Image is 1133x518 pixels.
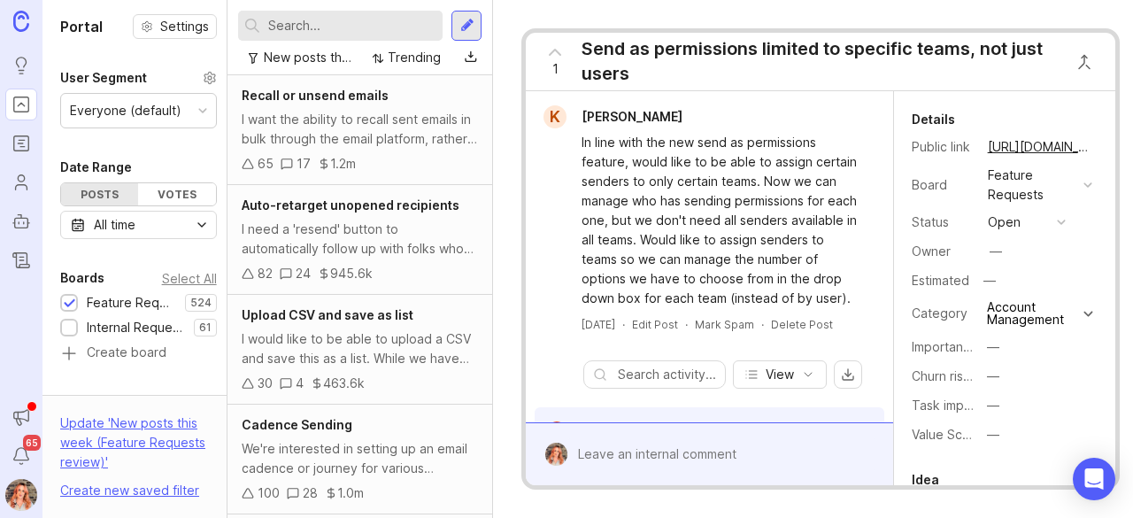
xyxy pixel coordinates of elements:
div: 100 [258,483,280,503]
svg: toggle icon [188,218,216,232]
div: 1.2m [330,154,356,174]
div: Internal Requests [87,318,185,337]
button: Mark Spam [695,317,754,332]
div: open [988,213,1021,232]
div: Date Range [60,157,132,178]
div: 945.6k [330,264,373,283]
div: Votes [138,183,215,205]
a: K[PERSON_NAME] [533,105,697,128]
div: 30 [258,374,273,393]
span: Cadence Sending [242,417,352,432]
div: · [622,317,625,332]
img: Bronwen W [539,443,574,466]
div: Estimated [912,274,969,287]
a: Cadence SendingWe're interested in setting up an email cadence or journey for various scenarios, ... [227,405,492,514]
a: Autopilot [5,205,37,237]
span: [PERSON_NAME] [582,109,682,124]
div: I would like to be able to upload a CSV and save this as a list. While we have list management se... [242,329,478,368]
label: Importance [912,339,978,354]
a: [DATE] [582,317,615,332]
div: Boards [60,267,104,289]
div: — [987,367,999,386]
div: Delete Post [771,317,833,332]
a: Recall or unsend emailsI want the ability to recall sent emails in bulk through the email platfor... [227,75,492,185]
div: Update ' New posts this week (Feature Requests review) ' [60,414,217,481]
label: Churn risk? [912,368,977,383]
a: Roadmaps [5,128,37,159]
div: Status [912,213,974,232]
div: Owner [912,242,974,261]
div: User Segment [60,67,147,89]
p: 61 [199,321,212,335]
div: In line with the new send as permissions feature, would like to be able to assign certain senders... [582,133,857,308]
div: 24 [296,264,311,283]
a: Create board [60,346,217,362]
div: · [761,317,764,332]
div: Board [912,175,974,195]
div: Category [912,304,974,323]
div: 4 [296,374,304,393]
div: Feature Requests [87,293,176,313]
div: 82 [258,264,273,283]
span: Settings [160,18,209,35]
h1: Portal [60,16,103,37]
p: 524 [190,296,212,310]
div: 65 [258,154,274,174]
div: Account Management [987,301,1079,326]
div: 17 [297,154,311,174]
input: Search activity... [618,365,715,384]
div: Everyone (default) [70,101,181,120]
button: export comments [834,360,862,389]
div: Feature Requests [988,166,1076,205]
div: Send as permissions limited to specific teams, not just users [582,36,1057,86]
div: Status [60,390,100,412]
label: Value Scale [912,427,980,442]
div: Create new saved filter [60,481,199,500]
div: Idea [912,469,939,491]
a: [URL][DOMAIN_NAME] [983,135,1098,158]
a: Users [5,166,37,198]
img: Canny Home [13,11,29,31]
div: We're interested in setting up an email cadence or journey for various scenarios, like onboarding... [242,439,478,478]
a: Upload CSV and save as listI would like to be able to upload a CSV and save this as a list. While... [227,295,492,405]
div: All time [94,215,135,235]
div: — [987,425,999,445]
button: Close button [1067,44,1102,80]
input: Search... [268,16,435,35]
span: 65 [23,435,41,451]
div: Edit Post [632,317,678,332]
span: Upload CSV and save as list [242,307,413,322]
button: View [733,360,827,389]
div: 28 [303,483,318,503]
button: Bronwen W [5,479,37,511]
div: 463.6k [323,374,365,393]
span: Auto-retarget unopened recipients [242,197,459,213]
div: K [543,105,566,128]
div: I need a 'resend' button to automatically follow up with folks who haven't opened my emails yet. ... [242,220,478,259]
div: Open Intercom Messenger [1073,458,1115,500]
span: Recall or unsend emails [242,88,389,103]
div: Trending [388,48,441,67]
div: I want the ability to recall sent emails in bulk through the email platform, rather than relying ... [242,110,478,149]
a: Ideas [5,50,37,81]
div: New posts this week (Feature Requests review) [264,48,351,67]
div: — [987,337,999,357]
button: Announcements [5,401,37,433]
div: — [990,242,1002,261]
label: Task impact [912,398,983,413]
div: · [685,317,688,332]
div: — [987,396,999,415]
div: Posts [61,183,138,205]
button: Settings [133,14,217,39]
a: Daniel G[PERSON_NAME] [535,421,684,445]
span: View [766,366,794,383]
div: 1.0m [337,483,364,503]
span: 1 [552,59,559,79]
div: Details [912,109,955,130]
a: Auto-retarget unopened recipientsI need a 'resend' button to automatically follow up with folks w... [227,185,492,295]
a: Portal [5,89,37,120]
a: Changelog [5,244,37,276]
div: — [978,269,1001,292]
